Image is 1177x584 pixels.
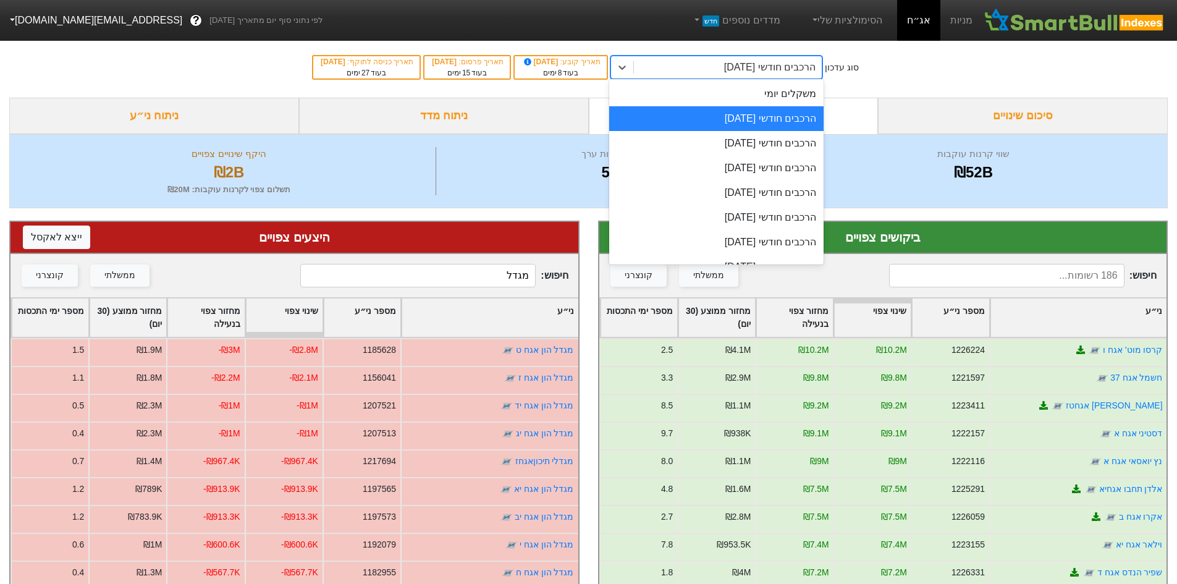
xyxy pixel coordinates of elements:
[951,566,984,579] div: 1226331
[601,298,677,337] div: Toggle SortBy
[609,131,824,156] div: הרכבים חודשי [DATE]
[297,399,318,412] div: -₪1M
[878,98,1168,134] div: סיכום שינויים
[1096,372,1108,384] img: tase link
[363,344,396,357] div: 1185628
[1052,400,1064,412] img: tase link
[880,399,906,412] div: ₪9.2M
[880,427,906,440] div: ₪9.1M
[12,298,88,337] div: Toggle SortBy
[1103,456,1162,466] a: נץ יואסאי אגח א
[299,98,589,134] div: ניתוח מדד
[319,67,413,78] div: בעוד ימים
[803,566,829,579] div: ₪7.2M
[23,226,90,249] button: ייצא לאקסל
[609,180,824,205] div: הרכבים חודשי [DATE]
[72,538,84,551] div: 0.6
[25,147,432,161] div: היקף שינויים צפויים
[193,12,200,29] span: ?
[363,483,396,496] div: 1197565
[500,400,513,412] img: tase link
[1099,484,1162,494] a: אלדן תחבו אגחיא
[717,538,751,551] div: ₪953.5K
[515,400,574,410] a: מגדל הון אגח יד
[363,455,396,468] div: 1217694
[951,483,984,496] div: 1225291
[803,371,829,384] div: ₪9.8M
[321,57,347,66] span: [DATE]
[520,540,574,549] a: מגדל הון אגח י
[951,455,984,468] div: 1222116
[1082,567,1095,579] img: tase link
[219,399,240,412] div: -₪1M
[167,298,244,337] div: Toggle SortBy
[756,298,833,337] div: Toggle SortBy
[281,455,318,468] div: -₪967.4K
[203,455,240,468] div: -₪967.4K
[609,205,824,230] div: הרכבים חודשי [DATE]
[137,455,162,468] div: ₪1.4M
[660,538,672,551] div: 7.8
[1101,539,1113,551] img: tase link
[951,344,984,357] div: 1226224
[502,567,514,579] img: tase link
[660,399,672,412] div: 8.5
[36,269,64,282] div: קונצרני
[324,298,400,337] div: Toggle SortBy
[137,399,162,412] div: ₪2.3M
[990,298,1166,337] div: Toggle SortBy
[678,298,755,337] div: Toggle SortBy
[281,538,318,551] div: -₪600.6K
[522,57,560,66] span: [DATE]
[723,427,750,440] div: ₪938K
[521,56,601,67] div: תאריך קובע :
[951,510,984,523] div: 1226059
[515,512,574,522] a: מגדל הון אגח יב
[137,566,162,579] div: ₪1.3M
[1103,345,1162,355] a: קרסו מוט' אגח ו
[514,484,574,494] a: מגדל הון אגח יא
[500,483,512,496] img: tase link
[803,399,829,412] div: ₪9.2M
[431,56,504,67] div: תאריך פרסום :
[504,372,517,384] img: tase link
[300,264,536,287] input: 387 רשומות...
[363,538,396,551] div: 1192079
[402,298,578,337] div: Toggle SortBy
[805,8,888,33] a: הסימולציות שלי
[803,427,829,440] div: ₪9.1M
[803,510,829,523] div: ₪7.5M
[880,566,906,579] div: ₪7.2M
[610,264,667,287] button: קונצרני
[515,456,574,466] a: מגדלי תיכוןאגחז
[803,483,829,496] div: ₪7.5M
[951,427,984,440] div: 1222157
[679,264,738,287] button: ממשלתי
[1089,455,1101,468] img: tase link
[912,298,989,337] div: Toggle SortBy
[558,69,562,77] span: 8
[137,427,162,440] div: ₪2.3M
[516,345,574,355] a: מגדל הון אגח ט
[518,373,574,383] a: מגדל הון אגח ז
[431,67,504,78] div: בעוד ימים
[834,298,911,337] div: Toggle SortBy
[219,344,240,357] div: -₪3M
[72,371,84,384] div: 1.1
[25,161,432,184] div: ₪2B
[1104,511,1116,523] img: tase link
[795,147,1152,161] div: שווי קרנות עוקבות
[609,230,824,255] div: הרכבים חודשי [DATE]
[211,371,240,384] div: -₪2.2M
[1118,512,1162,522] a: אקרו אגח ב
[72,455,84,468] div: 0.7
[432,57,458,66] span: [DATE]
[104,269,135,282] div: ממשלתי
[90,264,150,287] button: ממשלתי
[462,69,470,77] span: 15
[363,427,396,440] div: 1207513
[246,298,323,337] div: Toggle SortBy
[725,483,751,496] div: ₪1.6M
[1113,428,1162,438] a: דסטיני אגח א
[203,538,240,551] div: -₪600.6K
